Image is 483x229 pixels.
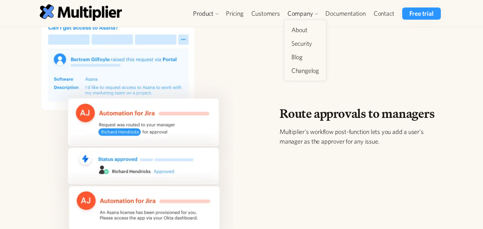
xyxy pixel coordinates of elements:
h2: Route approvals to managers [280,106,443,121]
div: Product [189,8,222,20]
a: Blog [289,51,322,64]
div: Company [284,8,322,20]
a: About [289,24,322,36]
div: Product [193,9,213,18]
a: Free trial [402,8,440,20]
a: Changelog [289,64,322,77]
a: Contact [370,8,398,20]
div: Company [287,9,313,18]
a: Documentation [321,8,369,20]
p: Multiplier's workflow post-function lets you add a user's manager as the approver for any issue. [280,127,443,146]
nav: Company [284,20,326,81]
a: Pricing [222,8,247,20]
a: Security [289,37,322,50]
a: Customers [247,8,284,20]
